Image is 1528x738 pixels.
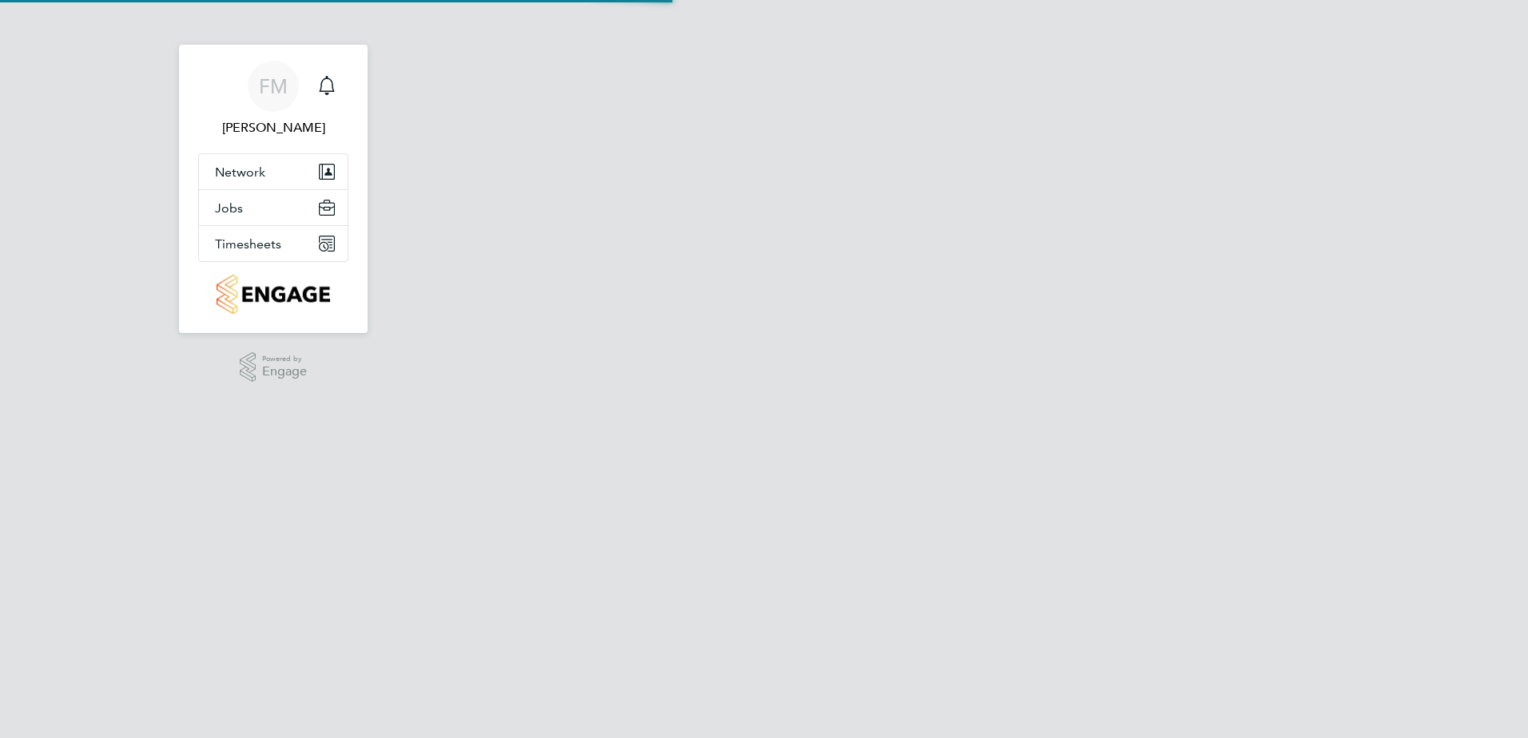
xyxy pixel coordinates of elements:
[259,76,288,97] span: FM
[198,118,348,137] span: Freddie Morel
[215,236,281,252] span: Timesheets
[179,45,368,333] nav: Main navigation
[262,365,307,379] span: Engage
[199,190,348,225] button: Jobs
[198,61,348,137] a: FM[PERSON_NAME]
[217,275,329,314] img: countryside-properties-logo-retina.png
[262,352,307,366] span: Powered by
[199,226,348,261] button: Timesheets
[240,352,308,383] a: Powered byEngage
[198,275,348,314] a: Go to home page
[215,165,265,180] span: Network
[199,154,348,189] button: Network
[215,200,243,216] span: Jobs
